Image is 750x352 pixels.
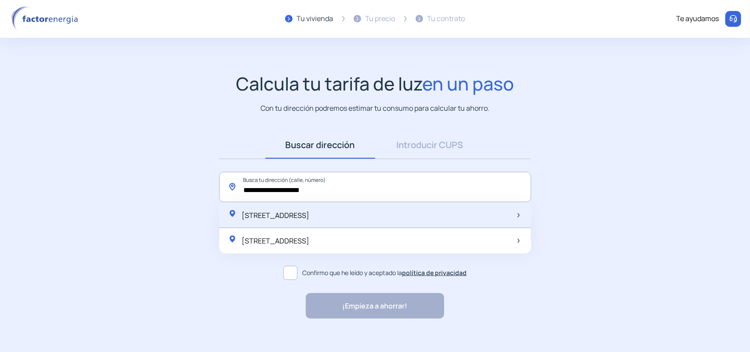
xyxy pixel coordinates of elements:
[676,13,719,25] div: Te ayudamos
[428,13,465,25] div: Tu contrato
[422,71,514,96] span: en un paso
[265,131,375,159] a: Buscar dirección
[242,210,310,220] span: [STREET_ADDRESS]
[402,269,467,277] a: política de privacidad
[518,213,520,218] img: arrow-next-item.svg
[261,103,489,114] p: Con tu dirección podremos estimar tu consumo para calcular tu ahorro.
[375,131,485,159] a: Introducir CUPS
[236,73,514,94] h1: Calcula tu tarifa de luz
[366,13,395,25] div: Tu precio
[228,235,237,243] img: location-pin-green.svg
[518,239,520,243] img: arrow-next-item.svg
[303,268,467,278] span: Confirmo que he leído y aceptado la
[729,15,738,23] img: llamar
[297,13,333,25] div: Tu vivienda
[9,6,83,32] img: logo factor
[242,236,310,246] span: [STREET_ADDRESS]
[228,209,237,218] img: location-pin-green.svg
